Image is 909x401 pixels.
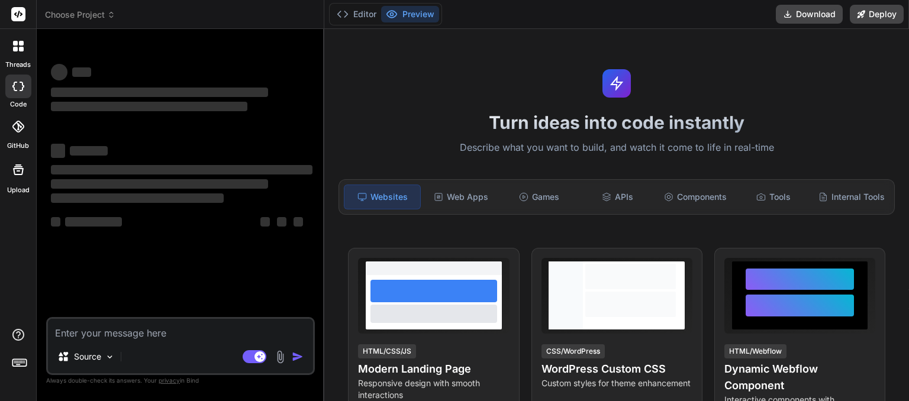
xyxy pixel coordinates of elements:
div: Internal Tools [814,185,889,209]
p: Always double-check its answers. Your in Bind [46,375,315,386]
span: ‌ [51,193,224,203]
div: Components [657,185,733,209]
img: Pick Models [105,352,115,362]
span: ‌ [51,88,268,97]
span: ‌ [51,179,268,189]
div: CSS/WordPress [541,344,605,358]
button: Deploy [850,5,904,24]
label: GitHub [7,141,29,151]
span: privacy [159,377,180,384]
span: ‌ [294,217,303,227]
div: Tools [736,185,811,209]
span: ‌ [70,146,108,156]
button: Preview [381,6,439,22]
button: Download [776,5,843,24]
img: attachment [273,350,287,364]
label: threads [5,60,31,70]
img: icon [292,351,304,363]
span: Choose Project [45,9,115,21]
span: ‌ [51,64,67,80]
span: ‌ [72,67,91,77]
h4: Dynamic Webflow Component [724,361,875,394]
h4: Modern Landing Page [358,361,509,377]
p: Responsive design with smooth interactions [358,377,509,401]
span: ‌ [260,217,270,227]
span: ‌ [65,217,122,227]
h4: WordPress Custom CSS [541,361,692,377]
div: Games [501,185,577,209]
div: HTML/Webflow [724,344,786,358]
span: ‌ [51,217,60,227]
div: Websites [344,185,421,209]
div: Web Apps [423,185,499,209]
button: Editor [332,6,381,22]
span: ‌ [277,217,286,227]
p: Source [74,351,101,363]
div: HTML/CSS/JS [358,344,416,358]
h1: Turn ideas into code instantly [331,112,902,133]
span: ‌ [51,102,247,111]
p: Custom styles for theme enhancement [541,377,692,389]
span: ‌ [51,144,65,158]
div: APIs [579,185,655,209]
p: Describe what you want to build, and watch it come to life in real-time [331,140,902,156]
label: code [10,99,27,109]
span: ‌ [51,165,312,174]
label: Upload [7,185,30,195]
